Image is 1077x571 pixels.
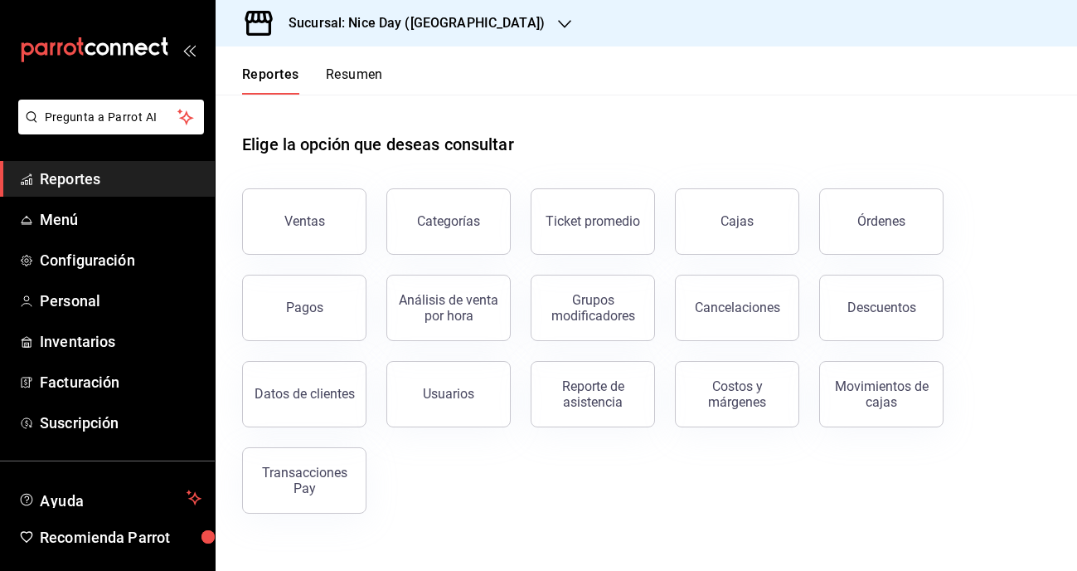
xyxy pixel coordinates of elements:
button: Datos de clientes [242,361,366,427]
button: open_drawer_menu [182,43,196,56]
div: Cajas [720,212,754,232]
div: Descuentos [847,300,916,315]
button: Pregunta a Parrot AI [18,100,204,134]
div: Transacciones Pay [253,465,356,496]
span: Personal [40,290,201,312]
a: Pregunta a Parrot AI [12,120,204,138]
h3: Sucursal: Nice Day ([GEOGRAPHIC_DATA]) [275,13,545,33]
span: Pregunta a Parrot AI [45,109,178,126]
div: navigation tabs [242,66,383,95]
button: Análisis de venta por hora [386,275,511,341]
div: Ticket promedio [546,213,640,229]
div: Análisis de venta por hora [397,292,500,324]
button: Transacciones Pay [242,447,366,514]
div: Reporte de asistencia [541,378,644,410]
button: Pagos [242,275,366,341]
button: Movimientos de cajas [819,361,944,427]
button: Reportes [242,66,299,95]
div: Costos y márgenes [686,378,788,410]
div: Órdenes [857,213,905,229]
span: Inventarios [40,330,201,353]
span: Configuración [40,249,201,271]
button: Costos y márgenes [675,361,799,427]
span: Suscripción [40,412,201,434]
span: Ayuda [40,488,180,508]
span: Recomienda Parrot [40,526,201,549]
div: Grupos modificadores [541,292,644,324]
button: Cancelaciones [675,275,799,341]
button: Resumen [326,66,383,95]
div: Datos de clientes [255,386,355,402]
div: Categorías [417,213,480,229]
div: Ventas [284,213,325,229]
button: Grupos modificadores [531,275,655,341]
button: Usuarios [386,361,511,427]
div: Usuarios [423,386,474,402]
button: Ticket promedio [531,188,655,255]
button: Categorías [386,188,511,255]
button: Ventas [242,188,366,255]
h1: Elige la opción que deseas consultar [242,132,514,157]
button: Órdenes [819,188,944,255]
span: Facturación [40,371,201,393]
a: Cajas [675,188,799,255]
span: Menú [40,208,201,231]
div: Cancelaciones [695,300,780,315]
div: Movimientos de cajas [830,378,933,410]
div: Pagos [286,300,323,315]
span: Reportes [40,168,201,190]
button: Descuentos [819,275,944,341]
button: Reporte de asistencia [531,361,655,427]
